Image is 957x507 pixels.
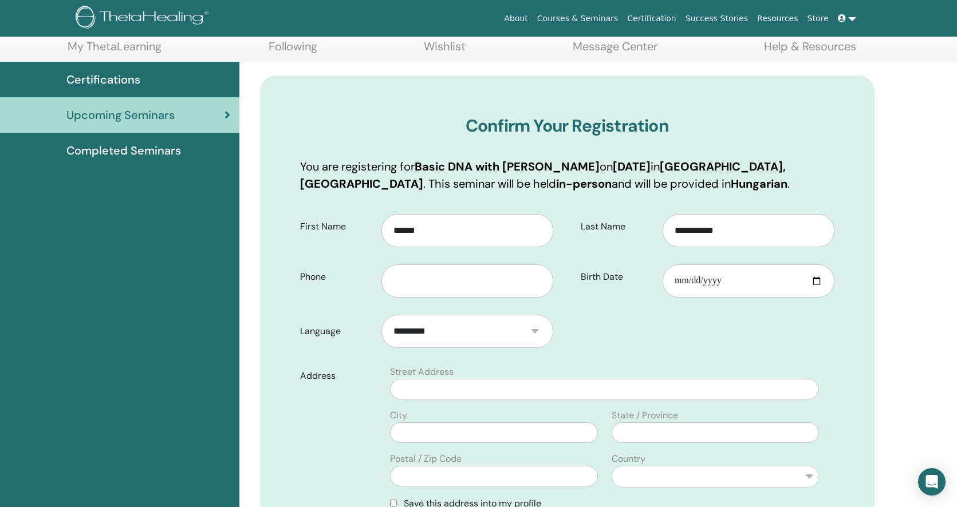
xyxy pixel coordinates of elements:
b: Hungarian [731,176,787,191]
span: Upcoming Seminars [66,106,175,124]
div: Open Intercom Messenger [918,468,946,496]
label: Language [292,320,382,342]
p: You are registering for on in . This seminar will be held and will be provided in . [300,158,834,192]
b: [DATE] [613,159,651,174]
a: Success Stories [681,8,753,29]
label: City [390,409,407,422]
span: Completed Seminars [66,142,181,159]
label: Country [612,452,645,466]
a: Certification [623,8,680,29]
label: Postal / Zip Code [390,452,462,466]
b: in-person [556,176,612,191]
b: Basic DNA with [PERSON_NAME] [415,159,600,174]
a: About [499,8,532,29]
a: Wishlist [424,39,466,62]
label: Address [292,365,384,387]
a: Resources [753,8,803,29]
a: Message Center [573,39,657,62]
label: First Name [292,216,382,237]
label: Street Address [390,365,454,379]
a: Following [269,39,317,62]
h3: Confirm Your Registration [300,116,834,136]
label: Last Name [572,216,663,237]
img: logo.png [76,6,212,31]
a: Store [803,8,833,29]
a: Courses & Seminars [533,8,623,29]
span: Certifications [66,71,140,88]
label: State / Province [612,409,678,422]
a: Help & Resources [764,39,856,62]
label: Phone [292,266,382,288]
a: My ThetaLearning [68,39,162,62]
label: Birth Date [572,266,663,288]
